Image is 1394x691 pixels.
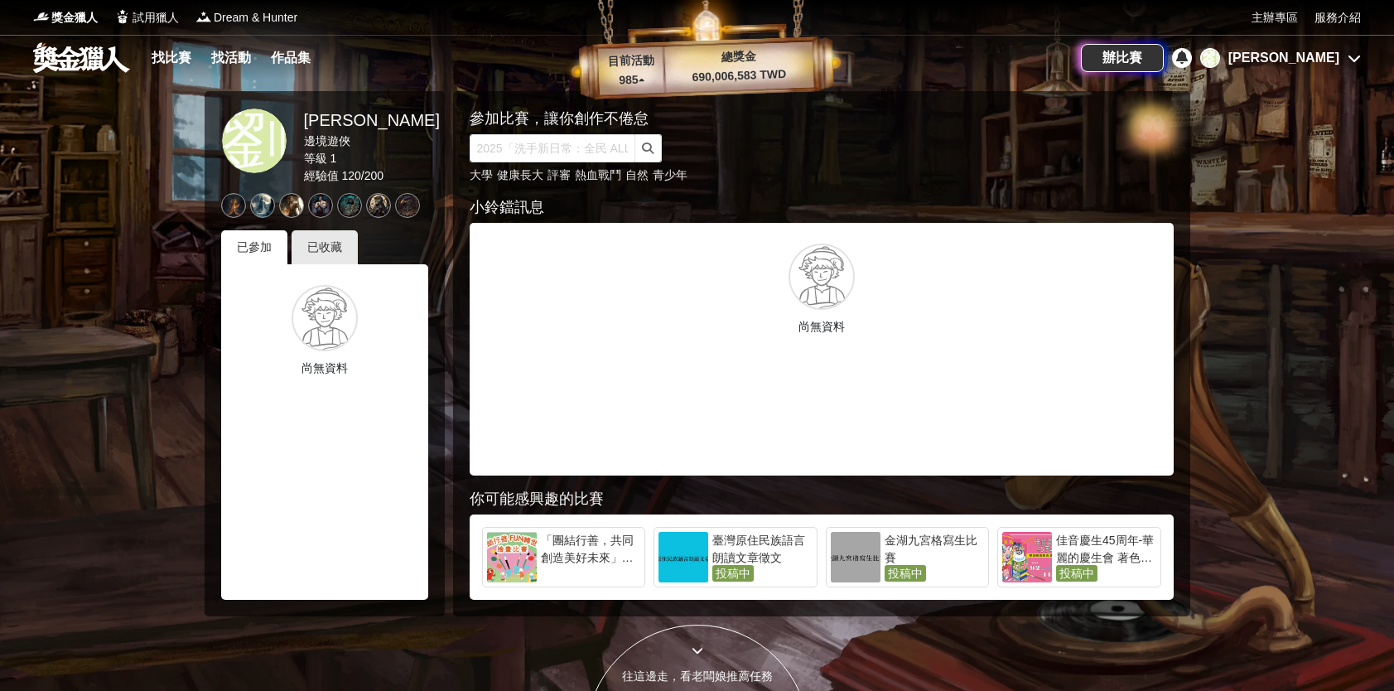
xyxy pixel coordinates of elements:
[597,51,664,71] p: 目前活動
[470,196,1174,219] div: 小鈴鐺訊息
[1056,532,1156,565] div: 佳音慶生45周年-華麗的慶生會 著色比賽
[330,152,336,165] span: 1
[234,360,416,377] p: 尚無資料
[712,532,813,565] div: 臺灣原住民族語言朗讀文章徵文
[304,169,339,182] span: 經驗值
[712,565,754,582] span: 投稿中
[625,168,649,181] a: 自然
[304,133,440,150] div: 邊境遊俠
[497,168,543,181] a: 健康長大
[663,46,813,68] p: 總獎金
[482,318,1161,336] p: 尚無資料
[1228,48,1339,68] div: [PERSON_NAME]
[470,108,1116,130] div: 參加比賽，讓你創作不倦怠
[654,527,818,587] a: 臺灣原住民族語言朗讀文章徵文投稿中
[653,168,687,181] a: 青少年
[214,9,297,27] span: Dream & Hunter
[221,108,287,174] a: 劉
[470,134,635,162] input: 2025「洗手新日常：全民 ALL IN」洗手歌全台徵選
[547,168,571,181] a: 評審
[51,9,98,27] span: 獎金獵人
[482,527,646,587] a: 「團結行善，共同創造美好未來」繪畫比賽
[997,527,1161,587] a: 佳音慶生45周年-華麗的慶生會 著色比賽投稿中
[1252,9,1298,27] a: 主辦專區
[826,527,990,587] a: 金湖九宮格寫生比賽投稿中
[304,152,327,165] span: 等級
[114,9,179,27] a: Logo試用獵人
[292,230,358,264] div: 已收藏
[1056,565,1097,582] span: 投稿中
[304,108,440,133] div: [PERSON_NAME]
[1200,48,1220,68] div: 劉
[586,668,808,685] div: 往這邊走，看老闆娘推薦任務
[341,169,383,182] span: 120 / 200
[1314,9,1361,27] a: 服務介紹
[470,488,1174,510] div: 你可能感興趣的比賽
[195,9,297,27] a: LogoDream & Hunter
[598,70,665,90] p: 985 ▴
[470,168,493,181] a: 大學
[195,8,212,25] img: Logo
[1081,44,1164,72] a: 辦比賽
[664,65,814,87] p: 690,006,583 TWD
[33,9,98,27] a: Logo獎金獵人
[205,46,258,70] a: 找活動
[541,532,641,565] div: 「團結行善，共同創造美好未來」繪畫比賽
[114,8,131,25] img: Logo
[885,532,985,565] div: 金湖九宮格寫生比賽
[33,8,50,25] img: Logo
[575,168,621,181] a: 熱血戰鬥
[145,46,198,70] a: 找比賽
[264,46,317,70] a: 作品集
[221,230,287,264] div: 已參加
[133,9,179,27] span: 試用獵人
[885,565,926,582] span: 投稿中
